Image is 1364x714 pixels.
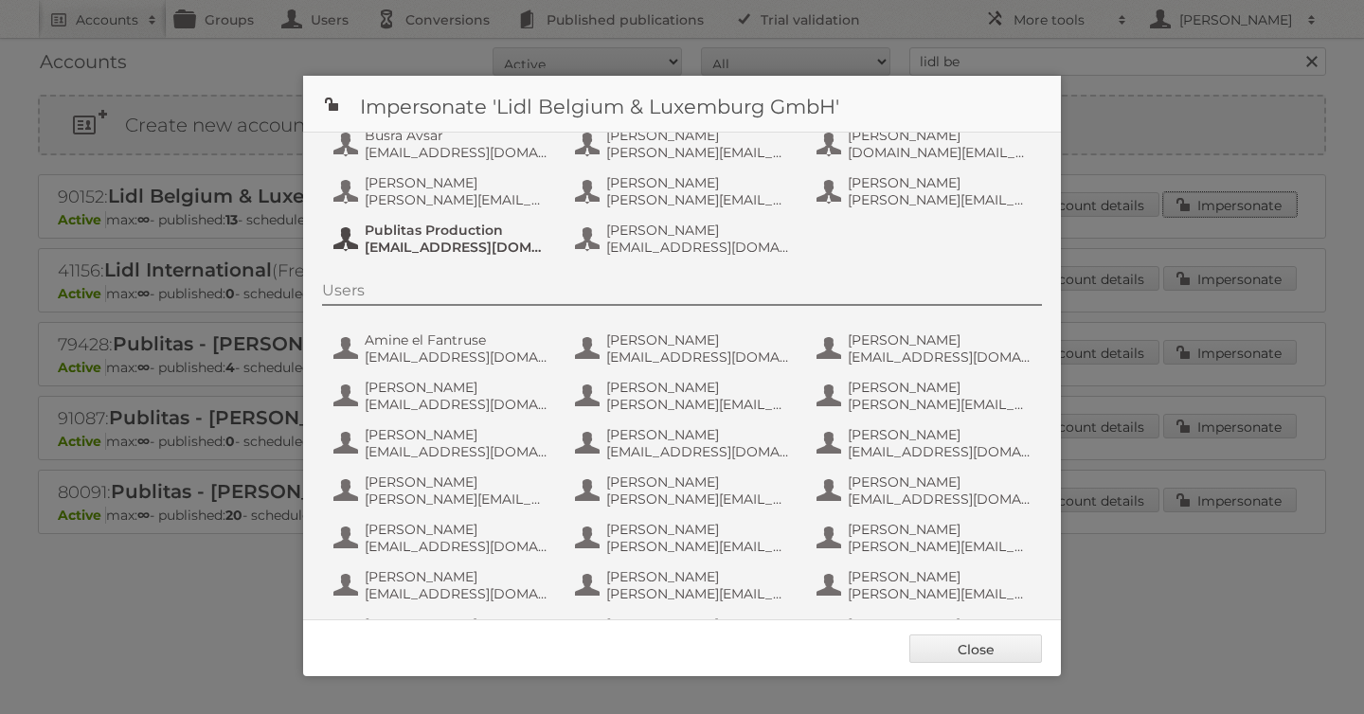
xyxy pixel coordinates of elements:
span: [PERSON_NAME] [365,473,548,491]
span: [PERSON_NAME] [606,616,790,633]
button: [PERSON_NAME] [PERSON_NAME][EMAIL_ADDRESS][DOMAIN_NAME] [573,172,796,210]
button: Busra Avsar [EMAIL_ADDRESS][DOMAIN_NAME] [332,125,554,163]
button: [PERSON_NAME] [EMAIL_ADDRESS][DOMAIN_NAME] [332,519,554,557]
h1: Impersonate 'Lidl Belgium & Luxemburg GmbH' [303,76,1061,133]
span: [PERSON_NAME] [365,568,548,585]
span: [PERSON_NAME] [848,331,1032,348]
span: [PERSON_NAME] [848,426,1032,443]
span: [PERSON_NAME] [365,379,548,396]
span: [PERSON_NAME] [848,616,1032,633]
span: [EMAIL_ADDRESS][DOMAIN_NAME] [365,443,548,460]
span: [EMAIL_ADDRESS][DOMAIN_NAME] [365,144,548,161]
button: [PERSON_NAME] [PERSON_NAME][EMAIL_ADDRESS][DOMAIN_NAME] [332,172,554,210]
span: Amine el Fantruse [365,331,548,348]
span: [PERSON_NAME][EMAIL_ADDRESS][DOMAIN_NAME] [848,538,1032,555]
button: [PERSON_NAME] [PERSON_NAME][EMAIL_ADDRESS][DOMAIN_NAME] [573,566,796,604]
span: [PERSON_NAME] [848,521,1032,538]
span: [PERSON_NAME] [606,426,790,443]
button: [PERSON_NAME] [EMAIL_ADDRESS][DOMAIN_NAME] [815,472,1037,509]
button: [PERSON_NAME] [DOMAIN_NAME][EMAIL_ADDRESS][DOMAIN_NAME] [815,125,1037,163]
span: [DOMAIN_NAME][EMAIL_ADDRESS][DOMAIN_NAME] [848,144,1032,161]
span: [PERSON_NAME][EMAIL_ADDRESS][DOMAIN_NAME] [606,144,790,161]
button: [PERSON_NAME] [EMAIL_ADDRESS][DOMAIN_NAME] [573,220,796,258]
span: [PERSON_NAME] [848,127,1032,144]
span: [PERSON_NAME] [606,174,790,191]
span: [PERSON_NAME] [848,473,1032,491]
span: [PERSON_NAME] [365,426,548,443]
span: [EMAIL_ADDRESS][DOMAIN_NAME] [365,538,548,555]
span: [PERSON_NAME] [606,379,790,396]
button: [PERSON_NAME] [PERSON_NAME][EMAIL_ADDRESS][DOMAIN_NAME] [815,377,1037,415]
button: [PERSON_NAME] [EMAIL_ADDRESS][DOMAIN_NAME] [815,614,1037,652]
span: [PERSON_NAME][EMAIL_ADDRESS][DOMAIN_NAME] [848,191,1032,208]
span: Busra Avsar [365,127,548,144]
button: [PERSON_NAME] [EMAIL_ADDRESS][DOMAIN_NAME] [332,566,554,604]
span: [PERSON_NAME] [365,174,548,191]
span: Publitas Production [365,222,548,239]
span: [PERSON_NAME] [606,568,790,585]
span: [PERSON_NAME] [606,521,790,538]
span: [PERSON_NAME] [606,127,790,144]
span: [PERSON_NAME][EMAIL_ADDRESS][DOMAIN_NAME] [606,538,790,555]
span: [PERSON_NAME] [365,616,548,633]
span: [PERSON_NAME] [606,331,790,348]
button: [PERSON_NAME] [DOMAIN_NAME][PERSON_NAME][EMAIL_ADDRESS][DOMAIN_NAME] [332,614,554,652]
span: [PERSON_NAME][EMAIL_ADDRESS][DOMAIN_NAME] [365,191,548,208]
span: [EMAIL_ADDRESS][DOMAIN_NAME] [848,491,1032,508]
button: [PERSON_NAME] [PERSON_NAME][EMAIL_ADDRESS][DOMAIN_NAME] [573,377,796,415]
button: [PERSON_NAME] [EMAIL_ADDRESS][DOMAIN_NAME] [332,424,554,462]
span: [EMAIL_ADDRESS][DOMAIN_NAME] [365,396,548,413]
span: [EMAIL_ADDRESS][DOMAIN_NAME] [848,443,1032,460]
div: Users [322,281,1042,306]
button: [PERSON_NAME] [EMAIL_ADDRESS][DOMAIN_NAME] [573,424,796,462]
button: [PERSON_NAME] [PERSON_NAME][EMAIL_ADDRESS][DOMAIN_NAME] [573,472,796,509]
span: [EMAIL_ADDRESS][DOMAIN_NAME] [606,348,790,366]
span: [PERSON_NAME][EMAIL_ADDRESS][DOMAIN_NAME] [606,491,790,508]
span: [PERSON_NAME][EMAIL_ADDRESS][DOMAIN_NAME] [848,396,1032,413]
span: [EMAIL_ADDRESS][DOMAIN_NAME] [606,239,790,256]
button: Amine el Fantruse [EMAIL_ADDRESS][DOMAIN_NAME] [332,330,554,367]
span: [PERSON_NAME][EMAIL_ADDRESS][DOMAIN_NAME] [848,585,1032,602]
a: Close [909,634,1042,663]
span: [PERSON_NAME] [606,473,790,491]
button: [PERSON_NAME] [EMAIL_ADDRESS][DOMAIN_NAME] [332,377,554,415]
button: [PERSON_NAME] [EMAIL_ADDRESS][DOMAIN_NAME] [815,330,1037,367]
button: [PERSON_NAME] [PERSON_NAME][EMAIL_ADDRESS][DOMAIN_NAME] [815,566,1037,604]
span: [PERSON_NAME] [365,521,548,538]
span: [PERSON_NAME][EMAIL_ADDRESS][DOMAIN_NAME] [365,491,548,508]
span: [PERSON_NAME][EMAIL_ADDRESS][DOMAIN_NAME] [606,585,790,602]
button: [PERSON_NAME] [PERSON_NAME][EMAIL_ADDRESS][DOMAIN_NAME] [332,472,554,509]
span: [PERSON_NAME] [848,174,1032,191]
span: [EMAIL_ADDRESS][DOMAIN_NAME] [365,239,548,256]
span: [PERSON_NAME] [848,568,1032,585]
button: Publitas Production [EMAIL_ADDRESS][DOMAIN_NAME] [332,220,554,258]
span: [EMAIL_ADDRESS][DOMAIN_NAME] [848,348,1032,366]
span: [EMAIL_ADDRESS][DOMAIN_NAME] [365,348,548,366]
span: [PERSON_NAME] [848,379,1032,396]
span: [EMAIL_ADDRESS][DOMAIN_NAME] [606,443,790,460]
button: [PERSON_NAME] [PERSON_NAME][EMAIL_ADDRESS][DOMAIN_NAME] [815,172,1037,210]
span: [PERSON_NAME][EMAIL_ADDRESS][DOMAIN_NAME] [606,191,790,208]
button: [PERSON_NAME] [EMAIL_ADDRESS][DOMAIN_NAME] [573,330,796,367]
span: [EMAIL_ADDRESS][DOMAIN_NAME] [365,585,548,602]
button: [PERSON_NAME] [PERSON_NAME][EMAIL_ADDRESS][DOMAIN_NAME] [573,125,796,163]
button: [PERSON_NAME] [EMAIL_ADDRESS][DOMAIN_NAME] [815,424,1037,462]
button: [PERSON_NAME] [PERSON_NAME][EMAIL_ADDRESS][DOMAIN_NAME] [573,614,796,652]
button: [PERSON_NAME] [PERSON_NAME][EMAIL_ADDRESS][DOMAIN_NAME] [573,519,796,557]
button: [PERSON_NAME] [PERSON_NAME][EMAIL_ADDRESS][DOMAIN_NAME] [815,519,1037,557]
span: [PERSON_NAME][EMAIL_ADDRESS][DOMAIN_NAME] [606,396,790,413]
span: [PERSON_NAME] [606,222,790,239]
